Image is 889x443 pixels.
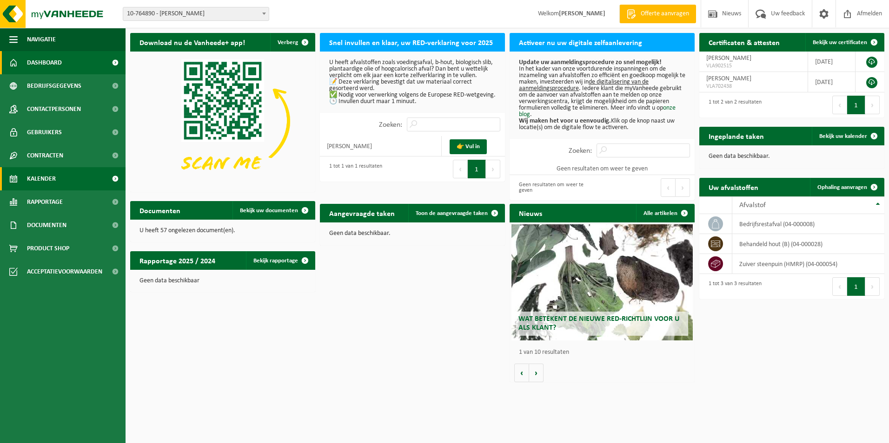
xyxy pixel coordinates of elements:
[810,178,883,196] a: Ophaling aanvragen
[813,39,867,46] span: Bekijk uw certificaten
[408,204,504,222] a: Toon de aangevraagde taken
[529,364,544,382] button: Volgende
[320,33,502,51] h2: Snel invullen en klaar, uw RED-verklaring voor 2025
[27,214,66,237] span: Documenten
[847,96,865,114] button: 1
[27,98,81,121] span: Contactpersonen
[453,160,468,178] button: Previous
[27,121,62,144] span: Gebruikers
[819,133,867,139] span: Bekijk uw kalender
[706,83,801,90] span: VLA702438
[706,75,751,82] span: [PERSON_NAME]
[325,159,382,179] div: 1 tot 1 van 1 resultaten
[270,33,314,52] button: Verberg
[832,96,847,114] button: Previous
[661,178,676,197] button: Previous
[559,10,605,17] strong: [PERSON_NAME]
[468,160,486,178] button: 1
[416,210,488,216] span: Toon de aangevraagde taken
[123,7,269,21] span: 10-764890 - VANDROMME DIETER - LEDEGEM
[27,144,63,167] span: Contracten
[704,276,762,297] div: 1 tot 3 van 3 resultaten
[808,72,856,92] td: [DATE]
[808,52,856,72] td: [DATE]
[510,204,551,222] h2: Nieuws
[130,52,315,190] img: Download de VHEPlus App
[519,349,690,356] p: 1 van 10 resultaten
[518,315,679,332] span: Wat betekent de nieuwe RED-richtlijn voor u als klant?
[130,251,225,269] h2: Rapportage 2025 / 2024
[320,136,442,156] td: [PERSON_NAME]
[519,104,676,118] a: onze blog
[704,95,762,115] div: 1 tot 2 van 2 resultaten
[27,167,56,190] span: Kalender
[709,153,875,160] p: Geen data beschikbaar.
[699,178,768,196] h2: Uw afvalstoffen
[130,201,190,219] h2: Documenten
[232,201,314,220] a: Bekijk uw documenten
[619,5,696,23] a: Offerte aanvragen
[27,190,63,214] span: Rapportage
[27,51,62,74] span: Dashboard
[706,55,751,62] span: [PERSON_NAME]
[699,127,773,145] h2: Ingeplande taken
[636,204,694,222] a: Alle artikelen
[847,277,865,296] button: 1
[805,33,883,52] a: Bekijk uw certificaten
[732,214,884,234] td: bedrijfsrestafval (04-000008)
[676,178,690,197] button: Next
[519,117,611,124] b: Wij maken het voor u eenvoudig.
[865,277,880,296] button: Next
[27,28,56,51] span: Navigatie
[246,251,314,270] a: Bekijk rapportage
[240,208,298,214] span: Bekijk uw documenten
[812,127,883,145] a: Bekijk uw kalender
[739,202,766,209] span: Afvalstof
[139,278,306,284] p: Geen data beschikbaar
[139,228,306,234] p: U heeft 57 ongelezen document(en).
[569,147,592,155] label: Zoeken:
[27,237,69,260] span: Product Shop
[519,118,685,131] p: Klik op de knop naast uw locatie(s) om de digitale flow te activeren.
[732,234,884,254] td: behandeld hout (B) (04-000028)
[379,121,402,129] label: Zoeken:
[510,162,695,175] td: Geen resultaten om weer te geven
[486,160,500,178] button: Next
[832,277,847,296] button: Previous
[130,33,254,51] h2: Download nu de Vanheede+ app!
[514,177,597,198] div: Geen resultaten om weer te geven
[817,184,867,190] span: Ophaling aanvragen
[732,254,884,274] td: zuiver steenpuin (HMRP) (04-000054)
[329,230,496,237] p: Geen data beschikbaar.
[699,33,789,51] h2: Certificaten & attesten
[278,39,298,46] span: Verberg
[511,224,693,340] a: Wat betekent de nieuwe RED-richtlijn voor u als klant?
[706,62,801,70] span: VLA902515
[514,364,529,382] button: Vorige
[329,59,496,105] p: U heeft afvalstoffen zoals voedingsafval, b-hout, biologisch slib, plantaardige olie of hoogcalor...
[519,78,649,92] u: de digitalisering van de aanmeldingsprocedure
[123,7,269,20] span: 10-764890 - VANDROMME DIETER - LEDEGEM
[638,9,691,19] span: Offerte aanvragen
[519,66,685,118] p: In het kader van onze voortdurende inspanningen om de inzameling van afvalstoffen zo efficiënt en...
[320,204,404,222] h2: Aangevraagde taken
[27,74,81,98] span: Bedrijfsgegevens
[865,96,880,114] button: Next
[27,260,102,283] span: Acceptatievoorwaarden
[450,139,487,154] a: 👉 Vul in
[510,33,651,51] h2: Activeer nu uw digitale zelfaanlevering
[519,59,662,66] b: Update uw aanmeldingsprocedure zo snel mogelijk!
